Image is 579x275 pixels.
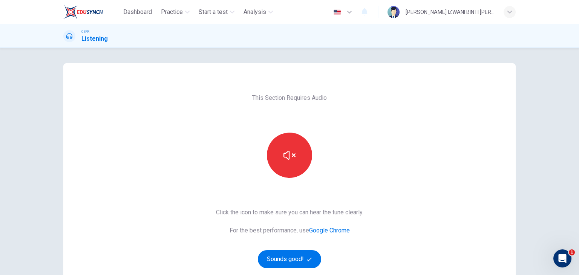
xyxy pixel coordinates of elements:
[199,8,228,17] span: Start a test
[216,226,363,235] span: For the best performance, use
[240,5,276,19] button: Analysis
[252,93,327,102] span: This Section Requires Audio
[406,8,495,17] div: [PERSON_NAME] IZWANI BINTI [PERSON_NAME]
[161,8,183,17] span: Practice
[553,249,571,267] iframe: Intercom live chat
[569,249,575,255] span: 1
[309,227,350,234] a: Google Chrome
[81,34,108,43] h1: Listening
[258,250,321,268] button: Sounds good!
[81,29,89,34] span: CEFR
[244,8,266,17] span: Analysis
[63,5,120,20] a: EduSynch logo
[158,5,193,19] button: Practice
[63,5,103,20] img: EduSynch logo
[120,5,155,19] button: Dashboard
[196,5,237,19] button: Start a test
[388,6,400,18] img: Profile picture
[332,9,342,15] img: en
[216,208,363,217] span: Click the icon to make sure you can hear the tune clearly.
[123,8,152,17] span: Dashboard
